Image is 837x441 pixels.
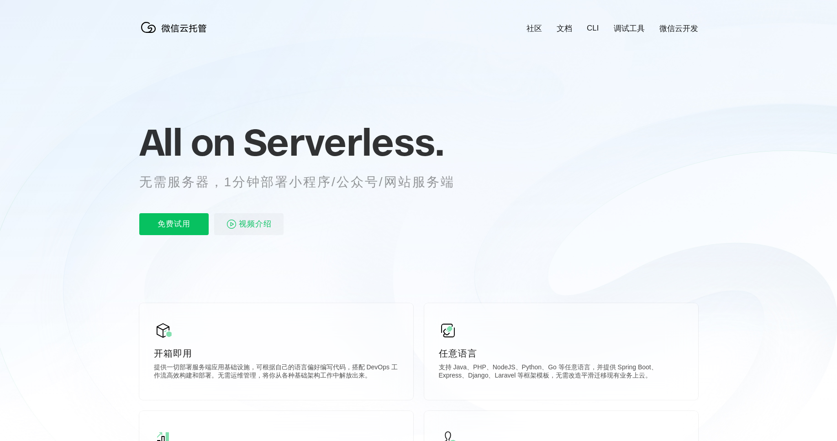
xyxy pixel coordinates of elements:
[526,23,542,34] a: 社区
[439,347,684,360] p: 任意语言
[239,213,272,235] span: 视频介绍
[139,213,209,235] p: 免费试用
[139,30,212,38] a: 微信云托管
[243,119,444,165] span: Serverless.
[154,347,399,360] p: 开箱即用
[557,23,572,34] a: 文档
[154,363,399,382] p: 提供一切部署服务端应用基础设施，可根据自己的语言偏好编写代码，搭配 DevOps 工作流高效构建和部署。无需运维管理，将你从各种基础架构工作中解放出来。
[139,173,472,191] p: 无需服务器，1分钟部署小程序/公众号/网站服务端
[226,219,237,230] img: video_play.svg
[139,18,212,37] img: 微信云托管
[659,23,698,34] a: 微信云开发
[587,24,599,33] a: CLI
[614,23,645,34] a: 调试工具
[439,363,684,382] p: 支持 Java、PHP、NodeJS、Python、Go 等任意语言，并提供 Spring Boot、Express、Django、Laravel 等框架模板，无需改造平滑迁移现有业务上云。
[139,119,235,165] span: All on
